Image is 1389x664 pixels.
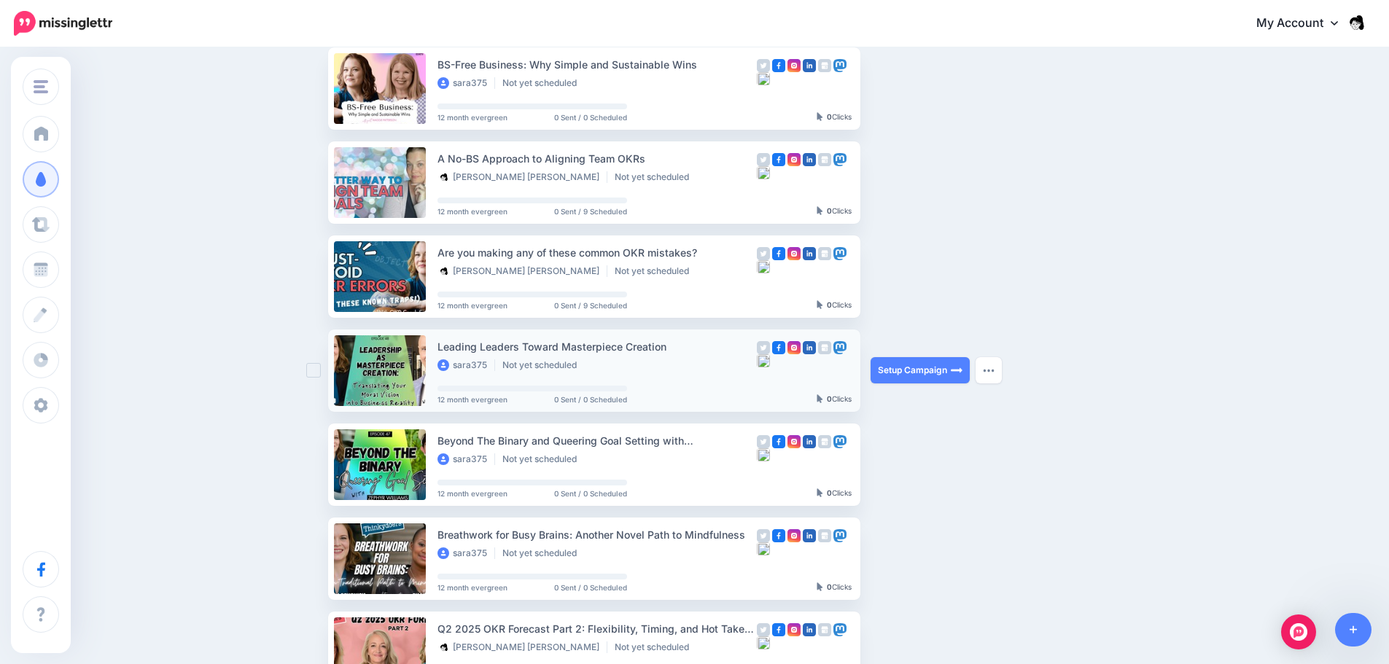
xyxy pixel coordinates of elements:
[817,112,823,121] img: pointer-grey-darker.png
[818,59,831,72] img: google_business-grey-square.png
[803,341,816,354] img: linkedin-square.png
[437,338,757,355] div: Leading Leaders Toward Masterpiece Creation
[772,341,785,354] img: facebook-square.png
[833,341,847,354] img: mastodon-square.png
[757,435,770,448] img: twitter-grey-square.png
[757,354,770,367] img: bluesky-square.png
[803,59,816,72] img: linkedin-square.png
[803,623,816,636] img: linkedin-square.png
[817,206,823,215] img: pointer-grey-darker.png
[502,77,584,89] li: Not yet scheduled
[502,547,584,559] li: Not yet scheduled
[437,302,507,309] span: 12 month evergreen
[615,171,696,183] li: Not yet scheduled
[437,490,507,497] span: 12 month evergreen
[757,59,770,72] img: twitter-grey-square.png
[772,59,785,72] img: facebook-square.png
[554,490,627,497] span: 0 Sent / 0 Scheduled
[437,620,757,637] div: Q2 2025 OKR Forecast Part 2: Flexibility, Timing, and Hot Takes with Three Trusted OKR Experts
[437,171,607,183] li: [PERSON_NAME] [PERSON_NAME]
[817,300,823,309] img: pointer-grey-darker.png
[818,529,831,542] img: google_business-grey-square.png
[803,435,816,448] img: linkedin-square.png
[757,72,770,85] img: bluesky-square.png
[437,432,757,449] div: Beyond The Binary and Queering Goal Setting with [PERSON_NAME]
[757,166,770,179] img: bluesky-square.png
[833,623,847,636] img: mastodon-square.png
[554,584,627,591] span: 0 Sent / 0 Scheduled
[554,114,627,121] span: 0 Sent / 0 Scheduled
[818,153,831,166] img: google_business-grey-square.png
[772,247,785,260] img: facebook-square.png
[833,435,847,448] img: mastodon-square.png
[833,59,847,72] img: mastodon-square.png
[772,435,785,448] img: facebook-square.png
[833,529,847,542] img: mastodon-square.png
[772,623,785,636] img: facebook-square.png
[951,364,962,376] img: arrow-long-right-white.png
[817,207,852,216] div: Clicks
[818,623,831,636] img: google_business-grey-square.png
[437,641,607,653] li: [PERSON_NAME] [PERSON_NAME]
[757,260,770,273] img: bluesky-square.png
[787,529,801,542] img: instagram-square.png
[772,153,785,166] img: facebook-square.png
[787,247,801,260] img: instagram-square.png
[833,247,847,260] img: mastodon-square.png
[803,529,816,542] img: linkedin-square.png
[437,396,507,403] span: 12 month evergreen
[437,584,507,591] span: 12 month evergreen
[502,359,584,371] li: Not yet scheduled
[757,636,770,649] img: bluesky-square.png
[757,623,770,636] img: twitter-grey-square.png
[554,208,627,215] span: 0 Sent / 9 Scheduled
[34,80,48,93] img: menu.png
[757,247,770,260] img: twitter-grey-square.png
[502,453,584,465] li: Not yet scheduled
[803,247,816,260] img: linkedin-square.png
[437,453,495,465] li: sara375
[437,359,495,371] li: sara375
[437,56,757,73] div: BS-Free Business: Why Simple and Sustainable Wins
[817,488,823,497] img: pointer-grey-darker.png
[817,582,823,591] img: pointer-grey-darker.png
[817,395,852,404] div: Clicks
[757,542,770,555] img: bluesky-square.png
[757,341,770,354] img: twitter-grey-square.png
[1242,6,1367,42] a: My Account
[554,302,627,309] span: 0 Sent / 9 Scheduled
[827,488,832,497] b: 0
[803,153,816,166] img: linkedin-square.png
[827,112,832,121] b: 0
[983,368,995,372] img: dots.png
[615,641,696,653] li: Not yet scheduled
[827,206,832,215] b: 0
[437,526,757,543] div: Breathwork for Busy Brains: Another Novel Path to Mindfulness
[437,547,495,559] li: sara375
[554,396,627,403] span: 0 Sent / 0 Scheduled
[817,301,852,310] div: Clicks
[1281,614,1316,649] div: Open Intercom Messenger
[437,150,757,167] div: A No-BS Approach to Aligning Team OKRs
[14,11,112,36] img: Missinglettr
[787,59,801,72] img: instagram-square.png
[818,435,831,448] img: google_business-grey-square.png
[757,529,770,542] img: twitter-grey-square.png
[787,435,801,448] img: instagram-square.png
[437,114,507,121] span: 12 month evergreen
[437,77,495,89] li: sara375
[615,265,696,277] li: Not yet scheduled
[787,341,801,354] img: instagram-square.png
[827,582,832,591] b: 0
[817,489,852,498] div: Clicks
[833,153,847,166] img: mastodon-square.png
[827,394,832,403] b: 0
[818,341,831,354] img: google_business-grey-square.png
[757,448,770,461] img: bluesky-square.png
[437,265,607,277] li: [PERSON_NAME] [PERSON_NAME]
[772,529,785,542] img: facebook-square.png
[437,244,757,261] div: Are you making any of these common OKR mistakes?
[787,623,801,636] img: instagram-square.png
[818,247,831,260] img: google_business-grey-square.png
[871,357,970,383] a: Setup Campaign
